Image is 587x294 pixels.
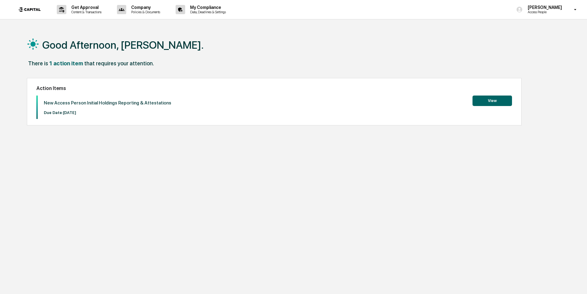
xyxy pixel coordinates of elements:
div: that requires your attention. [84,60,154,67]
p: Policies & Documents [126,10,163,14]
p: Access People [523,10,565,14]
p: Due Date: [DATE] [44,110,171,115]
h2: Action Items [36,85,512,91]
div: There is [28,60,48,67]
a: View [473,97,512,103]
p: My Compliance [185,5,229,10]
p: Content & Transactions [66,10,105,14]
button: View [473,96,512,106]
div: 1 action item [49,60,83,67]
p: Company [126,5,163,10]
p: Get Approval [66,5,105,10]
p: New Access Person Initial Holdings Reporting & Attestations [44,100,171,106]
p: Data, Deadlines & Settings [185,10,229,14]
img: logo [15,3,44,16]
p: [PERSON_NAME] [523,5,565,10]
h1: Good Afternoon, [PERSON_NAME]. [42,39,204,51]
